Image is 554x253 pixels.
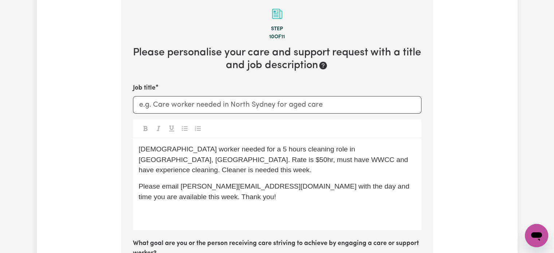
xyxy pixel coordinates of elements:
h2: Please personalise your care and support request with a title and job description [133,47,421,72]
div: 10 of 11 [133,33,421,41]
button: Toggle undefined [166,124,177,133]
button: Toggle undefined [140,124,150,133]
input: e.g. Care worker needed in North Sydney for aged care [133,96,421,114]
button: Toggle undefined [193,124,203,133]
label: Job title [133,83,156,93]
span: [DEMOGRAPHIC_DATA] worker needed for a 5 hours cleaning role in [GEOGRAPHIC_DATA], [GEOGRAPHIC_DA... [139,145,410,174]
button: Toggle undefined [153,124,164,133]
div: Step [133,25,421,33]
iframe: Button to launch messaging window [525,224,548,247]
button: Toggle undefined [180,124,190,133]
span: Please email [PERSON_NAME][EMAIL_ADDRESS][DOMAIN_NAME] with the day and time you are available th... [139,182,412,201]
